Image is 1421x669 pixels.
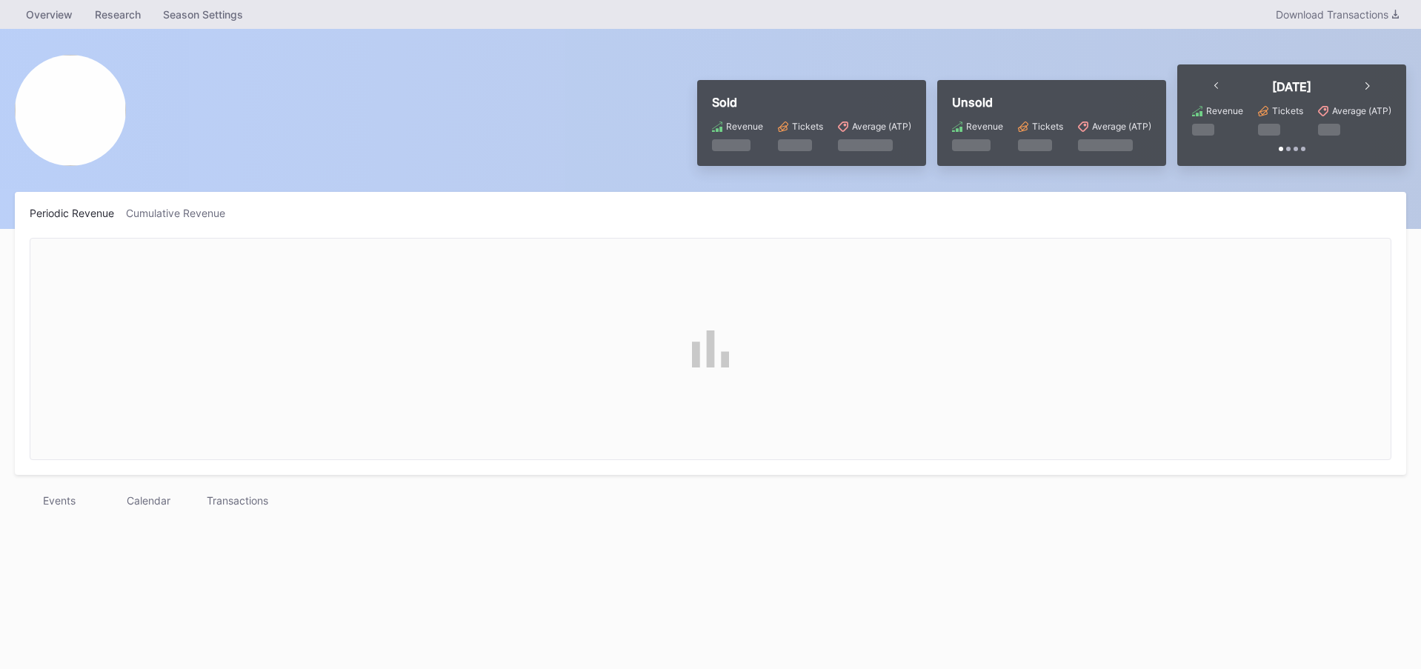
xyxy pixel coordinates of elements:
div: Average (ATP) [1332,105,1391,116]
a: Season Settings [152,4,254,25]
a: Overview [15,4,84,25]
div: [DATE] [1272,79,1311,94]
div: Periodic Revenue [30,207,126,219]
div: Tickets [1272,105,1303,116]
div: Events [15,490,104,511]
div: Revenue [966,121,1003,132]
div: Average (ATP) [1092,121,1151,132]
div: Sold [712,95,911,110]
div: Calendar [104,490,193,511]
div: Revenue [726,121,763,132]
div: Tickets [792,121,823,132]
div: Average (ATP) [852,121,911,132]
div: Unsold [952,95,1151,110]
div: Cumulative Revenue [126,207,237,219]
div: Revenue [1206,105,1243,116]
button: Download Transactions [1268,4,1406,24]
a: Research [84,4,152,25]
div: Transactions [193,490,282,511]
div: Tickets [1032,121,1063,132]
div: Download Transactions [1276,8,1399,21]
